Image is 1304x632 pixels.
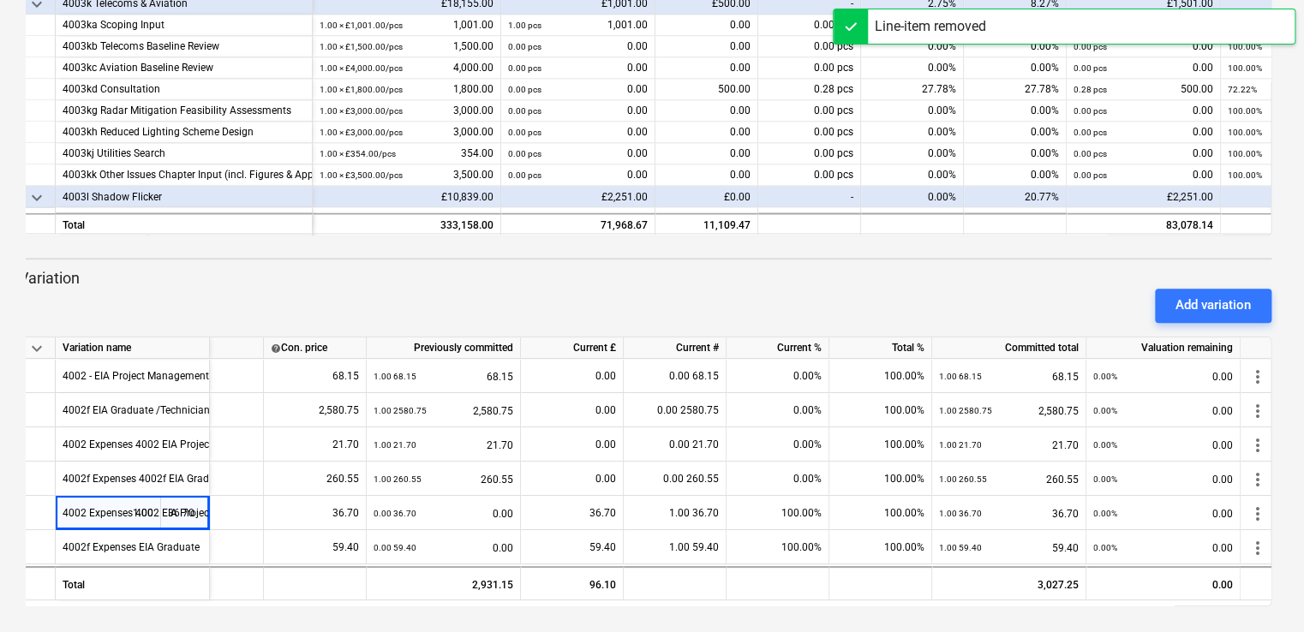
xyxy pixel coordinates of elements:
[727,530,829,564] div: 100.00%
[1074,42,1107,51] small: 0.00 pcs
[508,36,648,57] div: 0.00
[655,100,758,122] div: 0.00
[508,122,648,143] div: 0.00
[320,215,493,236] div: 333,158.00
[320,149,396,158] small: 1.00 × £354.00 / pcs
[829,393,932,427] div: 100.00%
[1093,462,1233,497] div: 0.00
[1067,213,1221,235] div: 83,078.14
[374,427,513,462] div: 21.70
[1074,100,1213,122] div: 0.00
[1247,434,1268,455] span: more_vert
[320,106,403,116] small: 1.00 × £3,000.00 / pcs
[528,530,616,564] div: 59.40
[1228,128,1262,137] small: 100.00%
[655,164,758,186] div: 0.00
[624,359,727,393] div: 0.00 68.15
[313,186,501,207] div: £10,839.00
[367,566,521,600] div: 2,931.15
[521,337,624,359] div: Current £
[374,462,513,497] div: 260.55
[939,543,982,552] small: 1.00 59.40
[271,427,359,462] div: 21.70
[758,122,861,143] div: 0.00 pcs
[374,359,513,394] div: 68.15
[964,79,1067,100] div: 27.78%
[1086,337,1241,359] div: Valuation remaining
[655,213,758,235] div: 11,109.47
[1093,496,1233,531] div: 0.00
[161,337,264,359] div: Con. unit
[63,393,210,426] div: 4002f EIA Graduate /Technician
[320,36,493,57] div: 1,500.00
[367,337,521,359] div: Previously committed
[758,143,861,164] div: 0.00 pcs
[320,170,403,180] small: 1.00 × £3,500.00 / pcs
[1093,509,1117,518] small: 0.00%
[161,427,264,462] div: 21.70
[1067,186,1221,207] div: £2,251.00
[56,337,210,359] div: Variation name
[655,122,758,143] div: 0.00
[655,79,758,100] div: 500.00
[528,496,616,530] div: 36.70
[829,496,932,530] div: 100.00%
[271,343,281,353] span: help
[939,393,1079,428] div: 2,580.75
[624,393,727,427] div: 0.00 2580.75
[1093,406,1117,415] small: 0.00%
[374,393,513,428] div: 2,580.75
[19,268,1271,289] p: Variation
[1228,106,1262,116] small: 100.00%
[861,79,964,100] div: 27.78%
[861,207,964,229] div: 0.00%
[271,393,359,427] div: 2,580.75
[508,63,541,73] small: 0.00 pcs
[63,530,200,563] div: 4002f Expenses EIA Graduate
[1228,85,1257,94] small: 72.22%
[56,566,210,600] div: Total
[508,215,648,236] div: 71,968.67
[374,372,416,381] small: 1.00 68.15
[63,122,305,143] div: 4003kh Reduced Lighting Scheme Design
[508,128,541,137] small: 0.00 pcs
[624,337,727,359] div: Current #
[829,462,932,496] div: 100.00%
[56,213,313,235] div: Total
[964,122,1067,143] div: 0.00%
[521,566,624,600] div: 96.10
[1093,530,1233,565] div: 0.00
[374,406,427,415] small: 1.00 2580.75
[320,128,403,137] small: 1.00 × £3,000.00 / pcs
[861,122,964,143] div: 0.00%
[1074,85,1107,94] small: 0.28 pcs
[964,207,1067,229] div: 100.00%
[528,427,616,462] div: 0.00
[1074,170,1107,180] small: 0.00 pcs
[320,21,403,30] small: 1.00 × £1,001.00 / pcs
[27,187,47,207] span: keyboard_arrow_down
[1074,36,1213,57] div: 0.00
[1074,57,1213,79] div: 0.00
[939,496,1079,531] div: 36.70
[320,207,493,229] div: 1,681.00
[655,36,758,57] div: 0.00
[1074,63,1107,73] small: 0.00 pcs
[1228,63,1262,73] small: 100.00%
[271,462,359,496] div: 260.55
[63,462,284,495] div: 4002f Expenses 4002f EIA Graduate/Technician
[1228,149,1262,158] small: 100.00%
[1074,164,1213,186] div: 0.00
[939,406,992,415] small: 1.00 2580.75
[320,15,493,36] div: 1,001.00
[320,143,493,164] div: 354.00
[27,337,47,358] span: keyboard_arrow_down
[964,164,1067,186] div: 0.00%
[727,462,829,496] div: 0.00%
[758,36,861,57] div: 0.00 pcs
[508,170,541,180] small: 0.00 pcs
[508,21,541,30] small: 1.00 pcs
[1074,128,1107,137] small: 0.00 pcs
[63,79,305,100] div: 4003kd Consultation
[655,186,758,207] div: £0.00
